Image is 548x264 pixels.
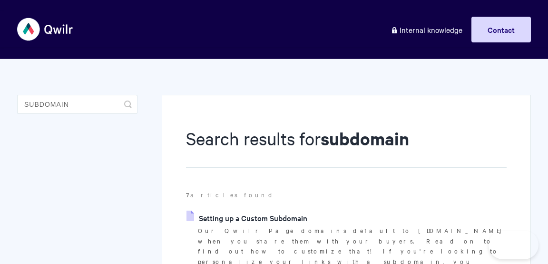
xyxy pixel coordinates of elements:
strong: 7 [186,190,190,199]
a: Contact [471,17,531,42]
input: Search [17,95,137,114]
a: Setting up a Custom Subdomain [186,211,307,225]
p: articles found [186,190,507,200]
strong: subdomain [321,127,409,150]
iframe: Toggle Customer Support [489,231,538,259]
a: Internal knowledge [383,17,470,42]
h1: Search results for [186,126,507,168]
img: Qwilr Help Center [17,11,74,47]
